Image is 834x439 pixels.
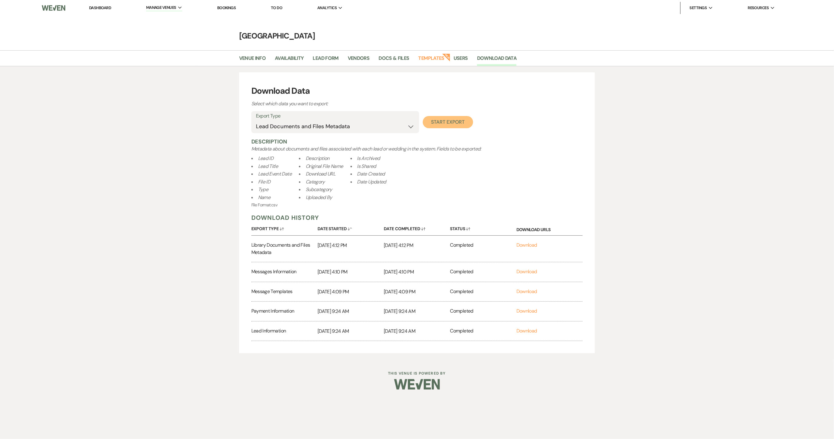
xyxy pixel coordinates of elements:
li: Lead ID [251,154,292,162]
button: Date Started [318,222,384,234]
div: Library Documents and Files Metadata [251,236,318,262]
a: Download [516,328,537,334]
a: Download [516,308,537,314]
p: [DATE] 4:09 PM [318,288,384,296]
a: Download [516,242,537,248]
div: Metadata about documents and files associated with each lead or wedding in the system. [251,145,583,202]
li: Download URL [299,170,343,178]
li: Subcategory [299,186,343,194]
a: Docs & Files [379,54,409,66]
h4: [GEOGRAPHIC_DATA] [197,31,637,41]
p: [DATE] 4:12 PM [384,241,450,249]
div: Completed [450,302,516,321]
li: Name [251,194,292,201]
a: Lead Form [313,54,339,66]
p: [DATE] 4:10 PM [318,268,384,276]
li: Is Shared [350,162,386,170]
li: Is Archived [350,154,386,162]
span: Fields to be exported: [251,146,583,202]
span: Resources [748,5,769,11]
p: [DATE] 9:24 AM [318,307,384,315]
a: Download Data [477,54,517,66]
p: [DATE] 9:24 AM [384,307,450,315]
button: Start Export [423,116,473,128]
label: Export Type [256,112,415,121]
a: Download [516,268,537,275]
div: Completed [450,282,516,302]
li: Uploaded By [299,194,343,201]
div: Message Templates [251,282,318,302]
img: Weven Logo [42,2,66,14]
p: [DATE] 4:10 PM [384,268,450,276]
a: Venue Info [239,54,266,66]
span: Analytics [317,5,337,11]
li: File ID [251,178,292,186]
button: Date Completed [384,222,450,234]
p: [DATE] 9:24 AM [318,327,384,335]
div: Completed [450,321,516,341]
a: Vendors [348,54,370,66]
a: Templates [419,54,444,66]
li: Type [251,186,292,194]
p: File Format: csv [251,202,583,208]
a: Bookings [217,5,236,10]
img: Weven Logo [394,374,440,395]
button: Status [450,222,516,234]
h5: Download History [251,214,583,222]
a: Availability [275,54,304,66]
span: Settings [690,5,707,11]
span: Manage Venues [146,5,176,11]
li: Lead Event Date [251,170,292,178]
h3: Download Data [251,85,583,97]
li: Description [299,154,343,162]
div: Completed [450,262,516,282]
p: [DATE] 4:09 PM [384,288,450,296]
div: Messages Information [251,262,318,282]
a: Users [454,54,468,66]
div: Completed [450,236,516,262]
a: Dashboard [89,5,111,10]
a: Download [516,288,537,295]
strong: New [442,53,451,61]
li: Date Updated [350,178,386,186]
li: Original File Name [299,162,343,170]
button: Export Type [251,222,318,234]
div: Payment Information [251,302,318,321]
div: Download URLs [516,222,583,235]
h5: Description [251,138,583,145]
p: Select which data you want to export: [251,100,465,108]
a: To Do [271,5,282,10]
p: [DATE] 4:12 PM [318,241,384,249]
li: Lead Title [251,162,292,170]
div: Lead Information [251,321,318,341]
p: [DATE] 9:24 AM [384,327,450,335]
li: Date Created [350,170,386,178]
li: Category [299,178,343,186]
